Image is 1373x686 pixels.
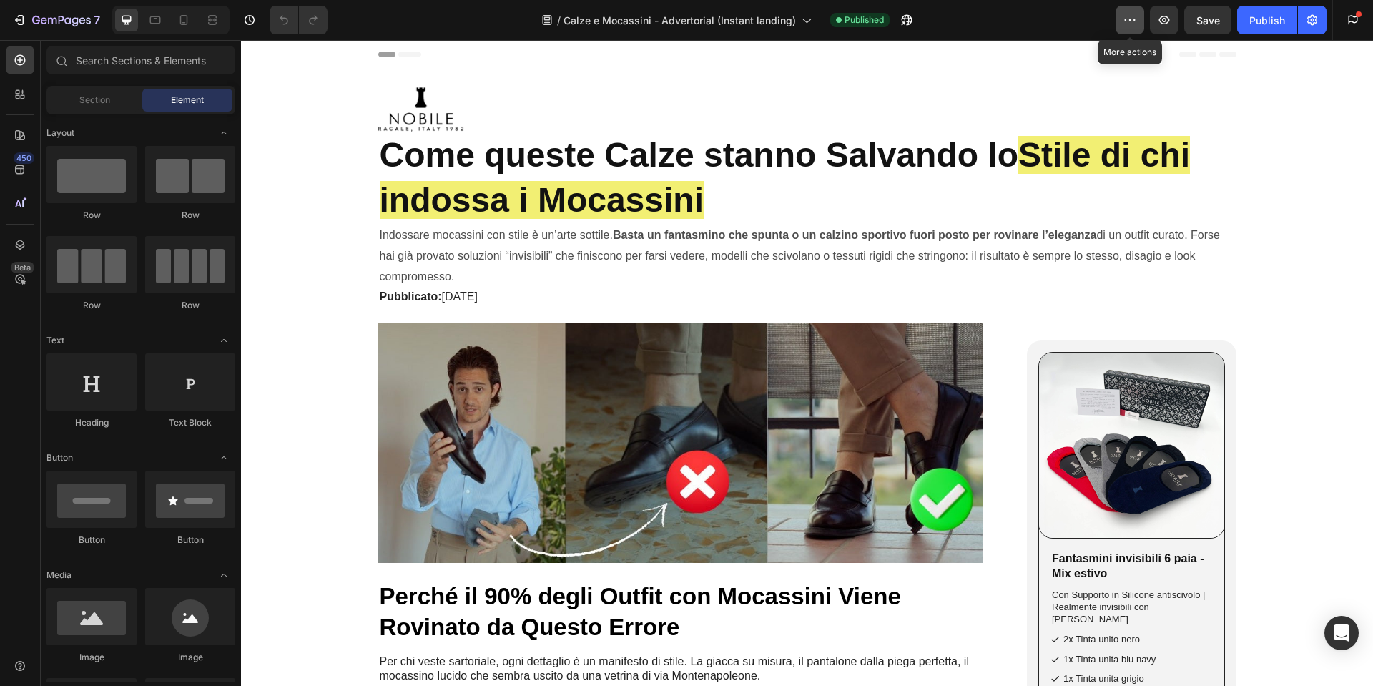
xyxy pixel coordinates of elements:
[46,651,137,664] div: Image
[212,446,235,469] span: Toggle open
[11,262,34,273] div: Beta
[171,94,204,107] span: Element
[557,13,561,28] span: /
[822,632,915,646] p: 1x Tinta unita grigio
[139,250,201,263] strong: Pubblicato:
[46,534,137,547] div: Button
[94,11,100,29] p: 7
[139,250,994,264] p: [DATE]
[1237,6,1297,34] button: Publish
[6,6,107,34] button: 7
[46,334,64,347] span: Text
[1196,14,1220,26] span: Save
[811,549,970,586] p: Con Supporto in Silicone antiscivolo | Realmente invisibili con [PERSON_NAME]
[79,94,110,107] span: Section
[822,612,915,627] p: 1x Tinta unita blu navy
[46,299,137,312] div: Row
[46,569,72,582] span: Media
[1249,13,1285,28] div: Publish
[270,6,328,34] div: Undo/Redo
[14,152,34,164] div: 450
[46,451,73,464] span: Button
[822,592,915,607] p: 2x Tinta unito nero
[137,283,742,522] img: gempages_578862312174125953-3fa1fd50-8b29-45c1-940d-242c2a1b6e78.jpg
[137,540,742,604] h2: Perché il 90% degli Outfit con Mocassini Viene Rovinato da Questo Errore
[145,534,235,547] div: Button
[798,313,983,498] a: Fantasmini invisibili 6 paia - Mix estivo
[46,416,137,429] div: Heading
[145,299,235,312] div: Row
[372,189,856,201] strong: Basta un fantasmino che spunta o un calzino sportivo fuori posto per rovinare l’eleganza
[1324,616,1359,650] div: Open Intercom Messenger
[46,46,235,74] input: Search Sections & Elements
[46,127,74,139] span: Layout
[145,651,235,664] div: Image
[46,209,137,222] div: Row
[241,40,1373,686] iframe: Design area
[145,209,235,222] div: Row
[212,329,235,352] span: Toggle open
[145,416,235,429] div: Text Block
[1184,6,1231,34] button: Save
[809,510,972,543] h1: Fantasmini invisibili 6 paia - Mix estivo
[845,14,884,26] span: Published
[212,122,235,144] span: Toggle open
[212,564,235,587] span: Toggle open
[564,13,796,28] span: Calze e Mocassini - Advertorial (Instant landing)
